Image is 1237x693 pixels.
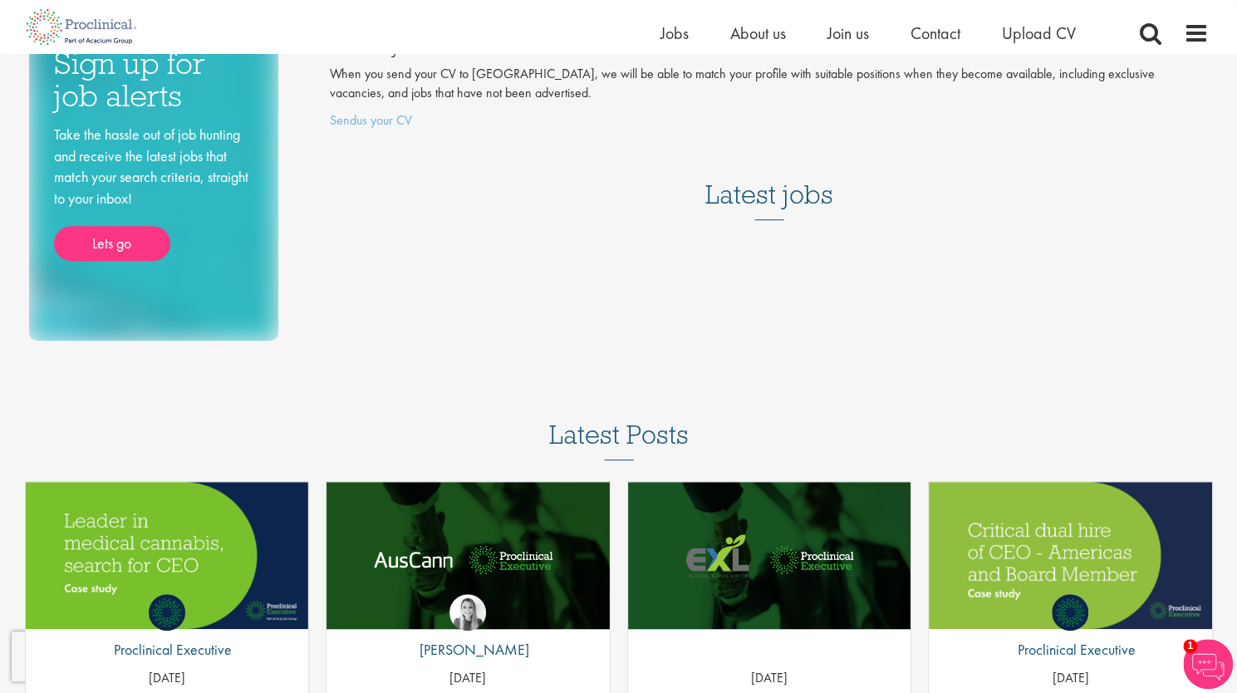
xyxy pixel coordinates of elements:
[330,111,412,129] a: Sendus your CV
[1005,639,1136,661] p: Proclinical Executive
[149,594,185,631] img: Proclinical Executive
[12,632,224,681] iframe: reCAPTCHA
[101,639,232,661] p: Proclinical Executive
[1005,594,1136,669] a: Proclinical Executive Proclinical Executive
[449,594,486,631] img: Hannah Burke
[628,669,911,688] p: [DATE]
[26,482,309,629] a: Link to a post
[929,482,1212,629] a: Link to a post
[660,22,689,44] a: Jobs
[54,124,253,261] div: Take the hassle out of job hunting and receive the latest jobs that match your search criteria, s...
[549,420,689,460] h3: Latest Posts
[730,22,786,44] a: About us
[26,669,309,688] p: [DATE]
[911,22,960,44] a: Contact
[1183,639,1197,653] span: 1
[628,482,911,629] a: Link to a post
[407,639,529,661] p: [PERSON_NAME]
[101,594,232,669] a: Proclinical Executive Proclinical Executive
[1002,22,1076,44] a: Upload CV
[330,65,1209,103] p: When you send your CV to [GEOGRAPHIC_DATA], we will be able to match your profile with suitable p...
[54,47,253,111] h3: Sign up for job alerts
[827,22,869,44] a: Join us
[705,139,833,220] h3: Latest jobs
[1183,639,1233,689] img: Chatbot
[54,226,170,261] a: Lets go
[929,669,1212,688] p: [DATE]
[407,594,529,669] a: Hannah Burke [PERSON_NAME]
[330,35,1209,57] h3: Grow your career in life sciences
[326,482,610,629] a: Link to a post
[1052,594,1088,631] img: Proclinical Executive
[326,669,610,688] p: [DATE]
[628,482,911,630] img: Proclinical Executive secures appointment of two C-level hires for Elixinol Global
